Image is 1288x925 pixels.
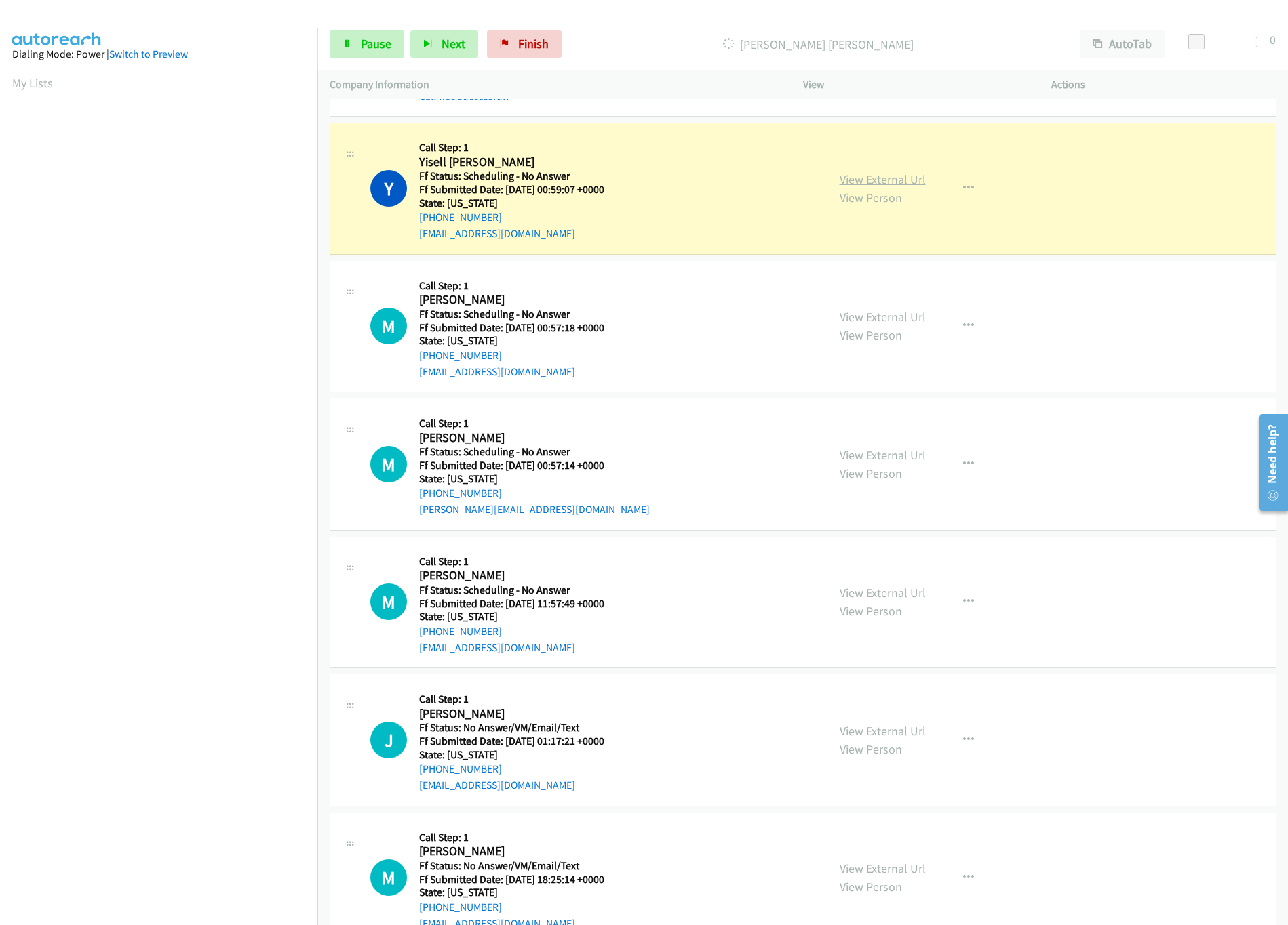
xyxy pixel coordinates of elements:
[419,844,621,859] h2: [PERSON_NAME]
[1051,77,1276,93] p: Actions
[370,170,407,207] h1: Y
[419,292,621,308] h2: [PERSON_NAME]
[419,211,502,224] a: [PHONE_NUMBER]
[419,430,621,446] h2: [PERSON_NAME]
[419,583,621,597] h5: Ff Status: Scheduling - No Answer
[419,762,502,775] a: [PHONE_NUMBER]
[419,886,621,899] h5: State: [US_STATE]
[419,445,650,459] h5: Ff Status: Scheduling - No Answer
[419,859,621,873] h5: Ff Status: No Answer/VM/Email/Text
[419,597,621,611] h5: Ff Submitted Date: [DATE] 11:57:49 +0000
[419,735,621,748] h5: Ff Submitted Date: [DATE] 01:17:21 +0000
[419,89,510,102] a: Call was successful?
[840,171,926,187] a: View External Url
[330,77,779,93] p: Company Information
[419,610,621,623] h5: State: [US_STATE]
[419,693,621,706] h5: Call Step: 1
[109,47,188,60] a: Switch to Preview
[419,334,621,348] h5: State: [US_STATE]
[370,446,407,482] div: The call is yet to be attempted
[840,741,902,757] a: View Person
[1270,30,1276,49] div: 0
[803,77,1028,93] p: View
[330,30,404,58] a: Pause
[518,36,549,52] span: Finish
[1080,30,1165,58] button: AutoTab
[419,365,575,378] a: [EMAIL_ADDRESS][DOMAIN_NAME]
[419,641,575,654] a: [EMAIL_ADDRESS][DOMAIN_NAME]
[840,603,902,619] a: View Person
[840,190,902,205] a: View Person
[1195,37,1257,47] div: Delay between calls (in seconds)
[419,555,621,569] h5: Call Step: 1
[419,227,575,240] a: [EMAIL_ADDRESS][DOMAIN_NAME]
[419,308,621,321] h5: Ff Status: Scheduling - No Answer
[361,36,391,52] span: Pause
[370,583,407,620] div: The call is yet to be attempted
[419,321,621,335] h5: Ff Submitted Date: [DATE] 00:57:18 +0000
[442,36,465,52] span: Next
[419,472,650,486] h5: State: [US_STATE]
[419,183,621,197] h5: Ff Submitted Date: [DATE] 00:59:07 +0000
[419,779,575,792] a: [EMAIL_ADDRESS][DOMAIN_NAME]
[419,706,621,722] h2: [PERSON_NAME]
[840,861,926,876] a: View External Url
[12,46,305,62] div: Dialing Mode: Power |
[370,859,407,896] div: The call is yet to be attempted
[419,873,621,886] h5: Ff Submitted Date: [DATE] 18:25:14 +0000
[419,459,650,472] h5: Ff Submitted Date: [DATE] 00:57:14 +0000
[12,104,317,748] iframe: Dialpad
[419,487,502,499] a: [PHONE_NUMBER]
[410,30,478,58] button: Next
[419,417,650,430] h5: Call Step: 1
[419,279,621,293] h5: Call Step: 1
[419,197,621,210] h5: State: [US_STATE]
[370,722,407,758] div: The call is yet to be attempted
[840,447,926,463] a: View External Url
[419,748,621,762] h5: State: [US_STATE]
[419,625,502,638] a: [PHONE_NUMBER]
[840,585,926,600] a: View External Url
[419,141,621,155] h5: Call Step: 1
[487,30,562,58] a: Finish
[370,446,407,482] h1: M
[370,308,407,344] h1: M
[840,723,926,739] a: View External Url
[419,901,502,913] a: [PHONE_NUMBER]
[840,879,902,895] a: View Person
[1249,409,1288,516] iframe: Resource Center
[419,831,621,844] h5: Call Step: 1
[370,722,407,758] h1: J
[419,568,621,583] h2: [PERSON_NAME]
[419,349,502,362] a: [PHONE_NUMBER]
[419,155,621,170] h2: Yisell [PERSON_NAME]
[419,169,621,183] h5: Ff Status: Scheduling - No Answer
[580,35,1056,54] p: [PERSON_NAME] [PERSON_NAME]
[370,859,407,896] h1: M
[12,75,53,91] a: My Lists
[840,466,902,481] a: View Person
[419,721,621,735] h5: Ff Status: No Answer/VM/Email/Text
[840,309,926,325] a: View External Url
[840,327,902,343] a: View Person
[370,583,407,620] h1: M
[370,308,407,344] div: The call is yet to be attempted
[419,503,650,516] a: [PERSON_NAME][EMAIL_ADDRESS][DOMAIN_NAME]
